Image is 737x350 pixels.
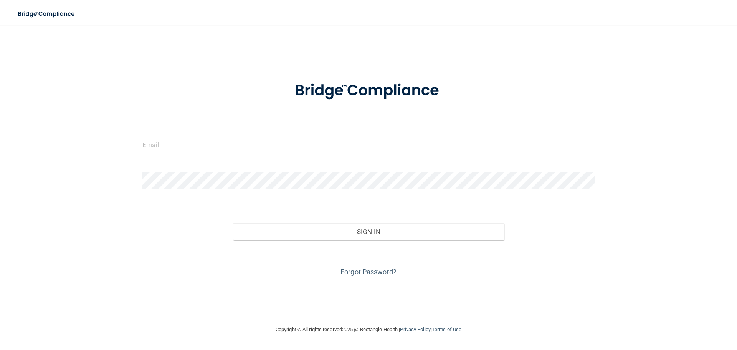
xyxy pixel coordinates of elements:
[228,317,509,342] div: Copyright © All rights reserved 2025 @ Rectangle Health | |
[432,327,461,332] a: Terms of Use
[142,136,595,153] input: Email
[400,327,430,332] a: Privacy Policy
[279,71,458,111] img: bridge_compliance_login_screen.278c3ca4.svg
[233,223,504,240] button: Sign In
[340,268,397,276] a: Forgot Password?
[12,6,82,22] img: bridge_compliance_login_screen.278c3ca4.svg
